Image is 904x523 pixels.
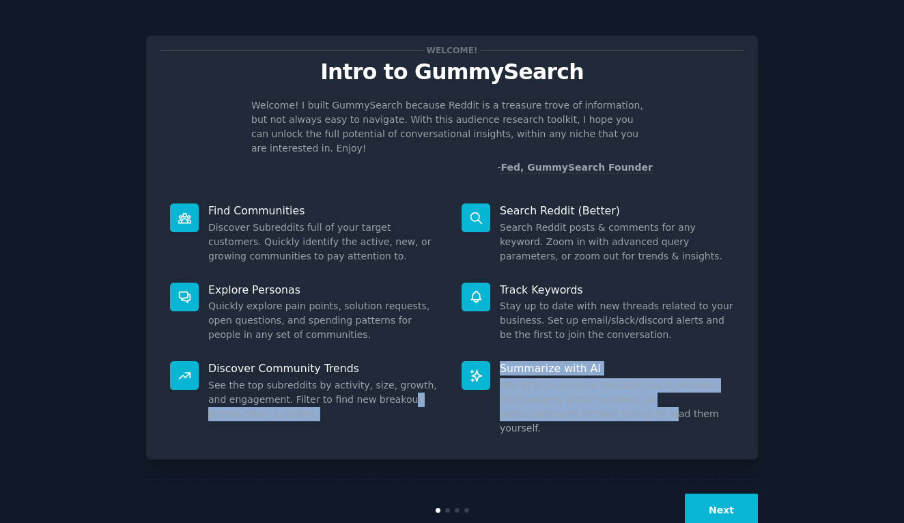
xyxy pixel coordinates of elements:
div: - [497,160,653,175]
a: Fed, GummySearch Founder [500,162,653,173]
p: Intro to GummySearch [160,60,744,84]
p: Discover Community Trends [208,361,442,376]
dd: Discover Subreddits full of your target customers. Quickly identify the active, new, or growing c... [208,221,442,264]
p: Search Reddit (Better) [500,203,734,218]
dd: Search Reddit posts & comments for any keyword. Zoom in with advanced query parameters, or zoom o... [500,221,734,264]
p: Find Communities [208,203,442,218]
p: Welcome! I built GummySearch because Reddit is a treasure trove of information, but not always ea... [251,98,653,156]
span: Welcome! [424,43,480,57]
p: Track Keywords [500,283,734,297]
dd: Quickly explore pain points, solution requests, open questions, and spending patterns for people ... [208,299,442,342]
dd: Stay up to date with new threads related to your business. Set up email/slack/discord alerts and ... [500,299,734,342]
dd: Use AI to summarize Reddit posts in seconds. Find patterns within hundreds of posts/comments with... [500,378,734,436]
dd: See the top subreddits by activity, size, growth, and engagement. Filter to find new breakout com... [208,378,442,421]
p: Summarize with AI [500,361,734,376]
p: Explore Personas [208,283,442,297]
